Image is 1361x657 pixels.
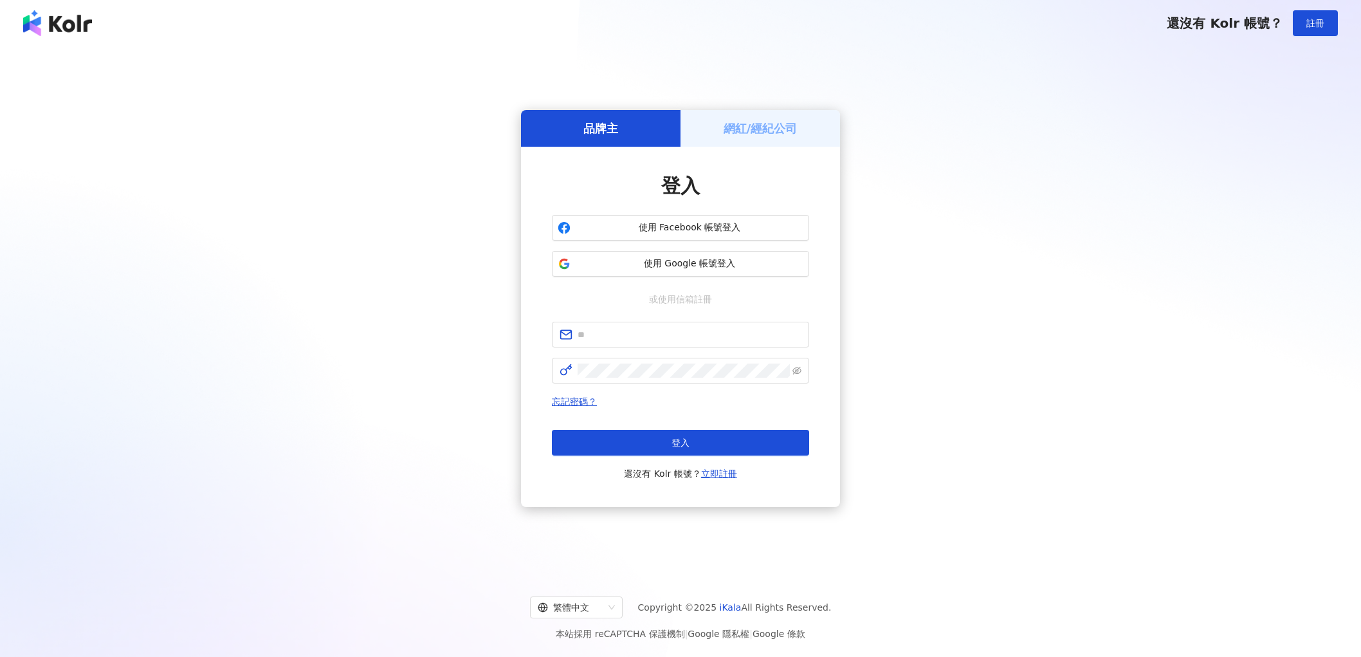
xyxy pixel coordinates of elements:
[1293,10,1338,36] button: 註冊
[671,438,690,448] span: 登入
[552,430,809,456] button: 登入
[538,597,603,618] div: 繁體中文
[576,221,803,234] span: 使用 Facebook 帳號登入
[640,292,721,306] span: 或使用信箱註冊
[1306,18,1324,28] span: 註冊
[701,468,737,479] a: 立即註冊
[661,174,700,197] span: 登入
[576,257,803,270] span: 使用 Google 帳號登入
[23,10,92,36] img: logo
[724,120,798,136] h5: 網紅/經紀公司
[556,626,805,642] span: 本站採用 reCAPTCHA 保護機制
[583,120,618,136] h5: 品牌主
[792,366,801,375] span: eye-invisible
[624,466,737,481] span: 還沒有 Kolr 帳號？
[688,629,749,639] a: Google 隱私權
[720,602,742,613] a: iKala
[552,251,809,277] button: 使用 Google 帳號登入
[1167,15,1283,31] span: 還沒有 Kolr 帳號？
[552,396,597,407] a: 忘記密碼？
[749,629,753,639] span: |
[552,215,809,241] button: 使用 Facebook 帳號登入
[638,600,832,615] span: Copyright © 2025 All Rights Reserved.
[753,629,805,639] a: Google 條款
[685,629,688,639] span: |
